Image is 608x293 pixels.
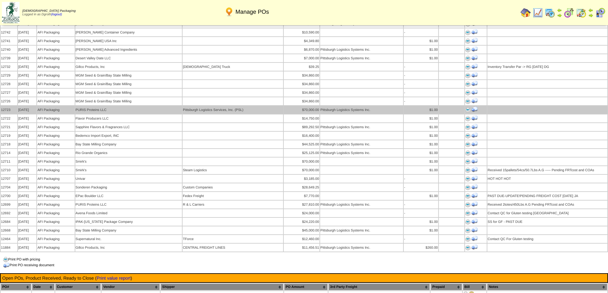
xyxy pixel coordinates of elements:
img: Print [465,176,470,181]
td: AFI Packaging [37,97,74,105]
div: $260.00 [404,246,438,250]
td: Pittsburgh Logistics Systems Inc. [320,244,403,252]
img: Print Receiving Document [471,166,478,173]
img: Print [465,245,470,250]
td: 12719 [1,132,17,140]
td: Inventory Transfer Par -> RG [DATE] DG [487,63,607,71]
td: [DATE] [18,97,36,105]
td: AFI Packaging [37,63,74,71]
div: $4,349.80 [284,39,319,43]
img: Print [465,228,470,233]
img: Print Receiving Document [471,55,478,61]
td: [DATE] [18,149,36,157]
div: $1.00 [404,229,438,232]
td: MGM Seed & Grain/Bay State Milling [75,80,182,88]
td: AFI Packaging [37,123,74,131]
div: $1.00 [404,168,438,172]
td: [DATE] [18,28,36,36]
td: [DATE] [18,80,36,88]
td: 12464 [1,235,17,243]
div: $1.00 [404,220,438,224]
td: 12718 [1,140,17,148]
img: Print [465,99,470,104]
img: Print Receiving Document [471,80,478,87]
div: $1.00 [404,134,438,138]
div: $1.00 [404,151,438,155]
img: Print [465,82,470,87]
div: $7,000.00 [284,56,319,60]
td: AFI Packaging [37,106,74,114]
td: 12729 [1,71,17,79]
td: 12692 [1,209,17,217]
td: Smirk's [75,166,182,174]
img: Print [465,116,470,121]
td: 12728 [1,80,17,88]
td: Desert Valley Date LLC [75,54,182,62]
div: $10,590.00 [284,31,319,34]
td: [DATE] [18,46,36,54]
img: Print Receiving Document [471,115,478,121]
div: $11,456.51 [284,246,319,250]
img: Print [465,185,470,190]
td: [DATE] [18,226,36,234]
td: Pittsburgh Logistics Services, Inc. (PSL) [183,106,283,114]
img: Print Receiving Document [471,227,478,233]
td: Pittsburgh Logistics Systems Inc. [320,123,403,131]
td: Gillco Products, Inc [75,63,182,71]
td: AFI Packaging [37,209,74,217]
div: $39.25 [284,65,319,69]
th: Prepaid [431,283,462,290]
td: - [404,235,438,243]
td: AFI Packaging [37,132,74,140]
td: - [404,183,438,191]
td: [DATE] [18,166,36,174]
img: Print [465,211,470,216]
td: Pittsburgh Logistics Systems Inc. [320,149,403,157]
th: Customer [55,283,101,290]
td: Pittsburgh Logistics Systems Inc. [320,46,403,54]
td: 12699 [1,201,17,209]
img: Print Receiving Document [471,63,478,70]
img: Print [465,47,470,52]
td: [DATE] [18,157,36,165]
div: $70,000.00 [284,160,319,164]
td: MGM Seed & Grain/Bay State Milling [75,89,182,97]
td: [DEMOGRAPHIC_DATA] Truck [183,63,283,71]
td: [DATE] [18,209,36,217]
td: [DATE] [18,114,36,122]
img: Print Receiving Document [471,37,478,44]
img: zoroco-logo-small.webp [2,2,19,23]
td: AFI Packaging [37,201,74,209]
td: [DATE] [18,244,36,252]
td: AFI Packaging [37,183,74,191]
span: Logged in as Dgroth [22,9,76,16]
td: AFI Packaging [37,235,74,243]
td: AFI Packaging [37,175,74,183]
div: $1.00 [404,125,438,129]
div: $1.00 [404,56,438,60]
td: [DATE] [18,54,36,62]
td: - [404,80,438,88]
td: - [404,63,438,71]
img: Print [465,159,470,164]
td: - [404,201,438,209]
img: Print Receiving Document [471,132,478,138]
td: 12732 [1,63,17,71]
td: AFI Packaging [37,28,74,36]
img: print.gif [3,257,8,262]
td: Smirk's [75,157,182,165]
img: Print Receiving Document [471,218,478,224]
div: $3,185.00 [284,177,319,181]
td: 12740 [1,46,17,54]
td: AFI Packaging [37,149,74,157]
td: AFI Packaging [37,157,74,165]
td: [DATE] [18,183,36,191]
div: $34,860.00 [284,99,319,103]
img: Print [465,30,470,35]
td: 12727 [1,89,17,97]
td: [DATE] [18,37,36,45]
div: $28,649.25 [284,186,319,189]
div: $1.00 [404,194,438,198]
td: Received 15pallets/54cs/50.7Lbs A.G ----- Pending FRTcost and COAs [487,166,607,174]
img: Print Receiving Document [471,106,478,113]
